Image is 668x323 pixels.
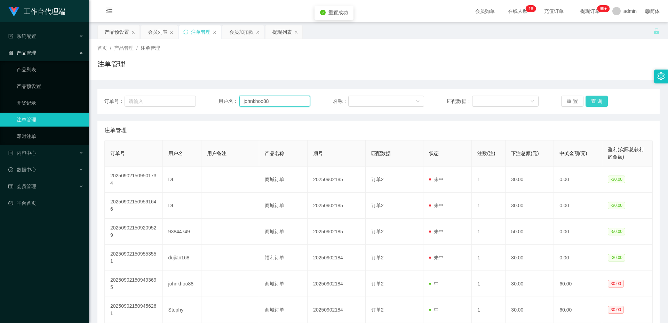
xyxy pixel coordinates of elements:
[163,193,201,219] td: DL
[477,151,495,156] span: 注数(注)
[472,167,506,193] td: 1
[371,281,384,286] span: 订单2
[163,219,201,245] td: 93844749
[429,203,444,208] span: 未中
[608,228,625,235] span: -50.00
[97,59,125,69] h1: 注单管理
[608,147,644,160] span: 盈利(实际总获利的金额)
[608,202,625,209] span: -30.00
[554,167,602,193] td: 0.00
[506,193,554,219] td: 30.00
[608,306,624,314] span: 30.00
[136,45,138,51] span: /
[531,5,533,12] p: 8
[308,297,366,323] td: 20250902184
[229,25,254,39] div: 会员加扣款
[17,96,83,110] a: 开奖记录
[371,255,384,260] span: 订单2
[110,151,125,156] span: 订单号
[586,96,608,107] button: 查 询
[506,219,554,245] td: 50.00
[506,297,554,323] td: 30.00
[131,30,135,34] i: 图标: close
[554,271,602,297] td: 60.00
[125,96,196,107] input: 请输入
[653,28,660,34] i: 图标: unlock
[472,193,506,219] td: 1
[554,245,602,271] td: 0.00
[163,271,201,297] td: johnkhoo88
[259,193,308,219] td: 商城订单
[104,98,125,105] span: 订单号：
[148,25,167,39] div: 会员列表
[554,193,602,219] td: 0.00
[183,30,188,34] i: 图标: sync
[429,229,444,234] span: 未中
[105,25,129,39] div: 产品预设置
[163,167,201,193] td: DL
[8,184,13,189] i: 图标: table
[333,98,348,105] span: 名称：
[110,45,111,51] span: /
[8,151,13,155] i: 图标: profile
[541,9,567,14] span: 充值订单
[163,245,201,271] td: dujian168
[163,297,201,323] td: Stephy
[657,72,665,80] i: 图标: setting
[608,176,625,183] span: -30.00
[97,0,121,23] i: 图标: menu-fold
[213,30,217,34] i: 图标: close
[8,33,36,39] span: 系统配置
[8,184,36,189] span: 会员管理
[17,129,83,143] a: 即时注单
[472,297,506,323] td: 1
[371,229,384,234] span: 订单2
[259,297,308,323] td: 商城订单
[8,50,13,55] i: 图标: appstore-o
[320,10,326,15] i: icon: check-circle
[8,7,19,17] img: logo.9652507e.png
[8,196,83,210] a: 图标: dashboard平台首页
[104,126,127,135] span: 注单管理
[8,34,13,39] i: 图标: form
[429,255,444,260] span: 未中
[371,151,391,156] span: 匹配数据
[272,25,292,39] div: 提现列表
[105,271,163,297] td: 202509021509493695
[429,307,439,313] span: 中
[506,167,554,193] td: 30.00
[554,219,602,245] td: 0.00
[8,167,13,172] i: 图标: check-circle-o
[416,99,420,104] i: 图标: down
[105,193,163,219] td: 202509021509591646
[645,9,650,14] i: 图标: global
[308,193,366,219] td: 20250902185
[526,5,536,12] sup: 18
[17,79,83,93] a: 产品预设置
[371,307,384,313] span: 订单2
[105,167,163,193] td: 202509021509501734
[141,45,160,51] span: 注单管理
[17,63,83,76] a: 产品列表
[191,25,210,39] div: 注单管理
[105,297,163,323] td: 202509021509456261
[259,271,308,297] td: 商城订单
[207,151,226,156] span: 用户备注
[308,167,366,193] td: 20250902185
[308,271,366,297] td: 20250902184
[105,245,163,271] td: 202509021509553551
[8,150,36,156] span: 内容中心
[559,151,587,156] span: 中奖金额(元)
[8,8,65,14] a: 工作台代理端
[239,96,310,107] input: 请输入
[313,151,323,156] span: 期号
[506,245,554,271] td: 30.00
[561,96,583,107] button: 重 置
[472,271,506,297] td: 1
[265,151,284,156] span: 产品名称
[308,245,366,271] td: 20250902184
[259,167,308,193] td: 商城订单
[371,203,384,208] span: 订单2
[328,10,348,15] span: 重置成功
[608,254,625,261] span: -30.00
